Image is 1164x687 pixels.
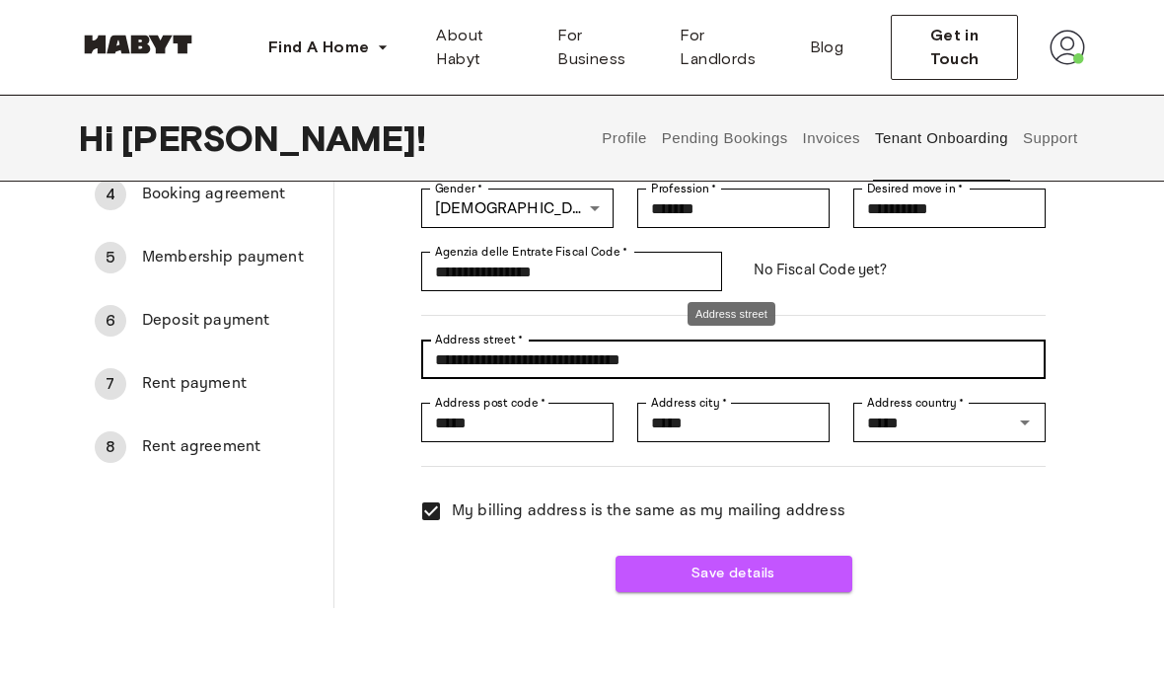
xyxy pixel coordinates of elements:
[1011,409,1039,436] button: Open
[746,252,1046,288] p: No Fiscal Code yet?
[1020,95,1080,182] button: Support
[810,36,844,59] span: Blog
[664,16,793,79] a: For Landlords
[95,179,126,210] div: 4
[867,394,965,412] label: Address country
[853,189,1046,228] input: Choose date, selected date is Sep 19, 2025
[421,252,721,291] div: Agenzia delle Entrate Fiscal Code
[435,394,546,412] label: Address post code
[688,302,775,327] div: Address street
[421,403,614,442] div: Address post code
[435,331,524,348] label: Address street
[891,15,1018,80] button: Get in Touch
[79,360,333,408] div: 7Rent payment
[542,16,664,79] a: For Business
[142,372,318,396] span: Rent payment
[121,117,426,159] span: [PERSON_NAME] !
[95,431,126,463] div: 8
[79,423,333,471] div: 8Rent agreement
[95,242,126,273] div: 5
[435,180,482,197] label: Gender
[794,16,860,79] a: Blog
[867,180,963,197] label: Desired move in
[637,403,830,442] div: Address city
[142,435,318,459] span: Rent agreement
[557,24,648,71] span: For Business
[142,309,318,333] span: Deposit payment
[651,394,727,412] label: Address city
[420,16,542,79] a: About Habyt
[142,246,318,269] span: Membership payment
[637,189,830,228] div: Profession
[908,24,1001,71] span: Get in Touch
[268,36,369,59] span: Find A Home
[142,183,318,206] span: Booking agreement
[95,368,126,400] div: 7
[436,24,526,71] span: About Habyt
[1050,30,1085,65] img: avatar
[95,305,126,337] div: 6
[421,189,614,228] div: [DEMOGRAPHIC_DATA]
[800,95,862,182] button: Invoices
[452,499,845,523] span: My billing address is the same as my mailing address
[79,35,197,54] img: Habyt
[651,180,717,197] label: Profession
[659,95,790,182] button: Pending Bookings
[595,95,1085,182] div: user profile tabs
[600,95,650,182] button: Profile
[616,556,852,592] button: Save details
[421,340,1046,379] div: Address street
[873,95,1011,182] button: Tenant Onboarding
[680,24,777,71] span: For Landlords
[253,28,404,67] button: Find A Home
[79,171,333,218] div: 4Booking agreement
[79,234,333,281] div: 5Membership payment
[435,243,627,261] label: Agenzia delle Entrate Fiscal Code
[79,297,333,344] div: 6Deposit payment
[79,117,121,159] span: Hi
